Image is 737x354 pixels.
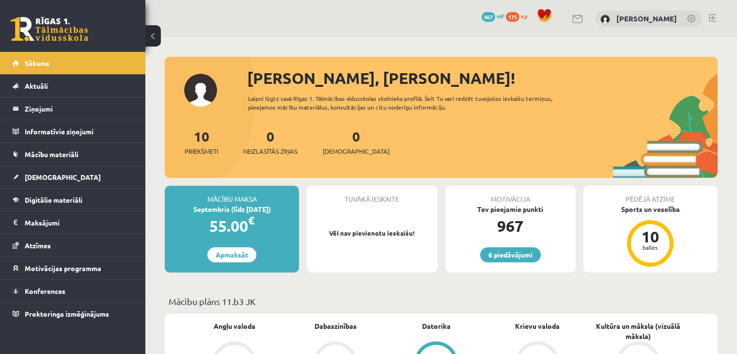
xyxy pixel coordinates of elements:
span: Konferences [25,287,65,295]
p: Vēl nav pievienotu ieskaišu! [312,228,432,238]
a: Aktuāli [13,75,133,97]
div: 967 [445,214,576,238]
span: Digitālie materiāli [25,195,82,204]
a: Ziņojumi [13,97,133,120]
a: Proktoringa izmēģinājums [13,303,133,325]
span: [DEMOGRAPHIC_DATA] [25,173,101,181]
div: Pēdējā atzīme [583,186,718,204]
div: 10 [636,229,665,244]
a: Atzīmes [13,234,133,257]
a: 967 mP [482,12,504,20]
a: 0Neizlasītās ziņas [243,128,298,156]
a: 6 piedāvājumi [480,247,541,262]
div: balles [636,244,665,250]
legend: Informatīvie ziņojumi [25,120,133,143]
div: Motivācija [445,186,576,204]
a: 10Priekšmeti [185,128,218,156]
span: Priekšmeti [185,146,218,156]
a: [PERSON_NAME] [616,14,677,23]
a: Sports un veselība 10 balles [583,204,718,268]
div: Septembris (līdz [DATE]) [165,204,299,214]
legend: Maksājumi [25,211,133,234]
span: xp [521,12,527,20]
span: [DEMOGRAPHIC_DATA] [323,146,390,156]
span: Atzīmes [25,241,51,250]
a: Konferences [13,280,133,302]
span: Sākums [25,59,49,67]
span: Motivācijas programma [25,264,101,273]
a: Sākums [13,52,133,74]
a: Dabaszinības [314,321,357,331]
a: Angļu valoda [214,321,255,331]
span: 175 [506,12,519,22]
div: Tev pieejamie punkti [445,204,576,214]
a: 0[DEMOGRAPHIC_DATA] [323,128,390,156]
a: Informatīvie ziņojumi [13,120,133,143]
div: Sports un veselība [583,204,718,214]
span: € [248,213,254,227]
a: Mācību materiāli [13,143,133,165]
div: [PERSON_NAME], [PERSON_NAME]! [247,66,718,90]
div: Tuvākā ieskaite [307,186,437,204]
a: Maksājumi [13,211,133,234]
a: 175 xp [506,12,532,20]
span: mP [497,12,504,20]
a: Datorika [422,321,451,331]
div: 55.00 [165,214,299,238]
a: Digitālie materiāli [13,189,133,211]
span: Aktuāli [25,81,48,90]
a: Rīgas 1. Tālmācības vidusskola [11,17,88,41]
span: Neizlasītās ziņas [243,146,298,156]
img: Rūta Rutka [600,15,610,24]
div: Mācību maksa [165,186,299,204]
a: Motivācijas programma [13,257,133,279]
legend: Ziņojumi [25,97,133,120]
p: Mācību plāns 11.b3 JK [169,295,714,308]
a: Krievu valoda [515,321,560,331]
span: Mācību materiāli [25,150,78,159]
span: Proktoringa izmēģinājums [25,309,109,318]
a: [DEMOGRAPHIC_DATA] [13,166,133,188]
a: Apmaksāt [207,247,256,262]
div: Laipni lūgts savā Rīgas 1. Tālmācības vidusskolas skolnieka profilā. Šeit Tu vari redzēt tuvojošo... [248,94,580,112]
span: 967 [482,12,495,22]
a: Kultūra un māksla (vizuālā māksla) [588,321,689,341]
